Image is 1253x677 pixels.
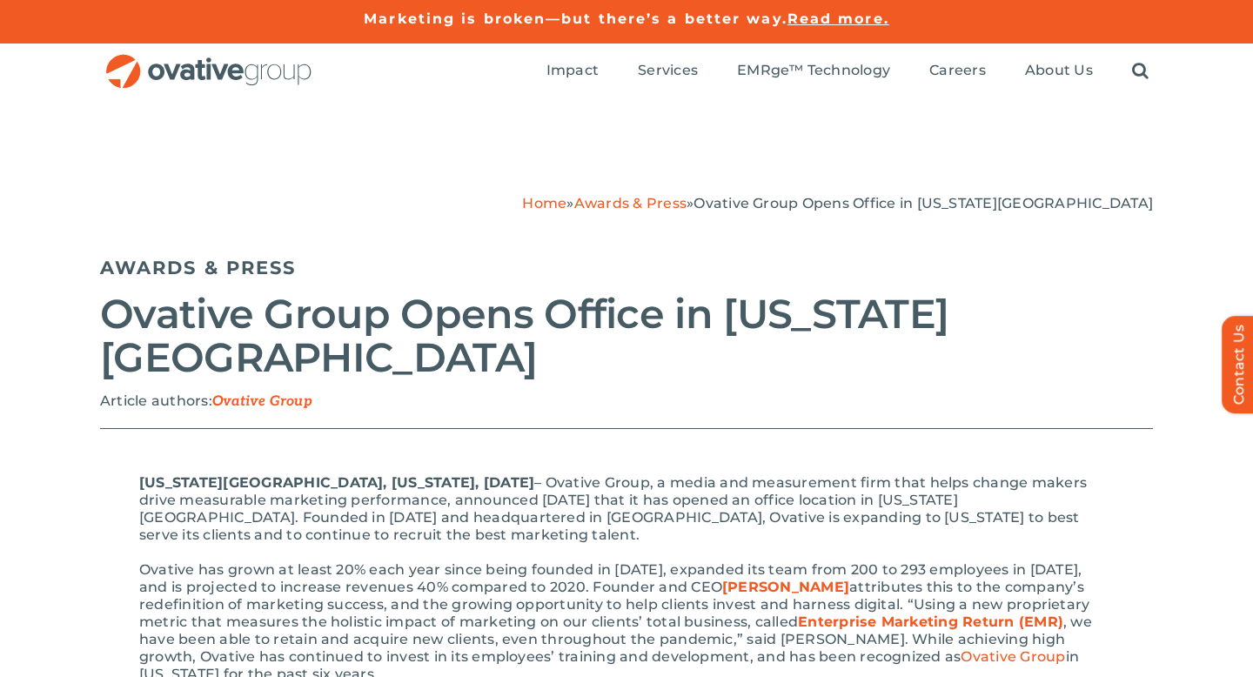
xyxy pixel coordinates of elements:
[694,195,1153,211] span: Ovative Group Opens Office in [US_STATE][GEOGRAPHIC_DATA]
[100,292,1153,379] h2: Ovative Group Opens Office in [US_STATE][GEOGRAPHIC_DATA]
[104,52,313,69] a: OG_Full_horizontal_RGB
[546,62,599,81] a: Impact
[737,62,890,81] a: EMRge™ Technology
[100,257,296,278] a: Awards & Press
[522,195,1153,211] span: » »
[737,62,890,79] span: EMRge™ Technology
[100,392,1153,411] p: Article authors:
[798,613,1063,630] a: Enterprise Marketing Return (EMR)
[638,62,698,81] a: Services
[574,195,687,211] a: Awards & Press
[212,393,312,410] span: Ovative Group
[1025,62,1093,81] a: About Us
[1132,62,1149,81] a: Search
[139,474,1114,544] p: – Ovative Group, a media and measurement firm that helps change makers drive measurable marketing...
[546,44,1149,99] nav: Menu
[546,62,599,79] span: Impact
[139,474,534,491] strong: [US_STATE][GEOGRAPHIC_DATA], [US_STATE], [DATE]
[961,648,1065,665] a: Ovative Group
[787,10,889,27] a: Read more.
[522,195,566,211] a: Home
[364,10,787,27] a: Marketing is broken—but there’s a better way.
[929,62,986,81] a: Careers
[722,579,849,595] a: [PERSON_NAME]
[929,62,986,79] span: Careers
[638,62,698,79] span: Services
[1025,62,1093,79] span: About Us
